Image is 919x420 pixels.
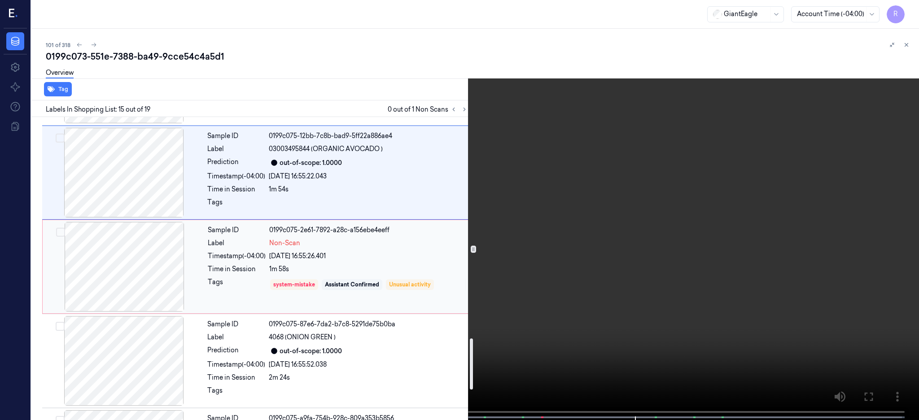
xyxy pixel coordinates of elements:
div: [DATE] 16:55:22.043 [269,172,468,181]
div: Timestamp (-04:00) [207,360,265,369]
div: Label [207,144,265,154]
div: Sample ID [207,131,265,141]
span: Labels In Shopping List: 15 out of 19 [46,105,150,114]
div: Prediction [207,346,265,356]
div: Assistant Confirmed [325,281,379,289]
div: Sample ID [207,320,265,329]
button: Tag [44,82,72,96]
button: Select row [56,228,65,237]
div: 0199c075-12bb-7c8b-bad9-5ff22a886ae4 [269,131,468,141]
div: Label [207,333,265,342]
div: [DATE] 16:55:26.401 [269,251,468,261]
span: 4068 (ONION GREEN ) [269,333,336,342]
div: out-of-scope: 1.0000 [280,158,342,168]
div: Tags [208,277,266,292]
span: 03003495844 (ORGANIC AVOCADO ) [269,144,383,154]
div: Tags [207,386,265,400]
div: Tags [207,198,265,212]
div: 2m 24s [269,373,468,382]
div: 1m 54s [269,185,468,194]
div: Timestamp (-04:00) [208,251,266,261]
span: 101 of 318 [46,41,70,49]
div: Timestamp (-04:00) [207,172,265,181]
div: system-mistake [273,281,315,289]
div: Time in Session [208,264,266,274]
span: 0 out of 1 Non Scans [388,104,470,115]
div: [DATE] 16:55:52.038 [269,360,468,369]
button: Select row [56,134,65,143]
div: Prediction [207,157,265,168]
a: Overview [46,68,74,78]
span: Non-Scan [269,238,300,248]
div: 1m 58s [269,264,468,274]
button: Select row [56,322,65,331]
div: Label [208,238,266,248]
button: R [887,5,905,23]
div: Time in Session [207,185,265,194]
div: 0199c073-551e-7388-ba49-9cce54c4a5d1 [46,50,912,63]
div: Time in Session [207,373,265,382]
div: 0199c075-87e6-7da2-b7c8-5291de75b0ba [269,320,468,329]
div: out-of-scope: 1.0000 [280,346,342,356]
div: 0199c075-2e61-7892-a28c-a156ebe4eeff [269,225,468,235]
div: Sample ID [208,225,266,235]
div: Unusual activity [389,281,431,289]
